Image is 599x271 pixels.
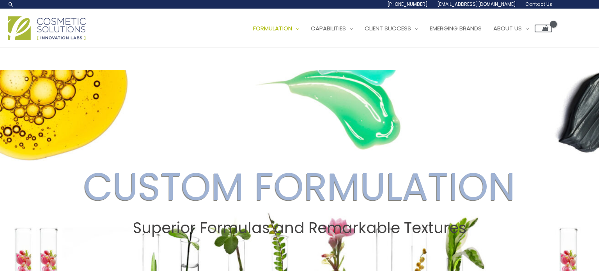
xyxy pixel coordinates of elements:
[493,24,522,32] span: About Us
[535,25,552,32] a: View Shopping Cart, empty
[387,1,428,7] span: [PHONE_NUMBER]
[305,17,359,40] a: Capabilities
[253,24,292,32] span: Formulation
[430,24,482,32] span: Emerging Brands
[525,1,552,7] span: Contact Us
[437,1,516,7] span: [EMAIL_ADDRESS][DOMAIN_NAME]
[424,17,487,40] a: Emerging Brands
[8,16,86,40] img: Cosmetic Solutions Logo
[8,1,14,7] a: Search icon link
[487,17,535,40] a: About Us
[241,17,552,40] nav: Site Navigation
[7,219,592,237] h2: Superior Formulas and Remarkable Textures
[359,17,424,40] a: Client Success
[247,17,305,40] a: Formulation
[7,164,592,210] h2: CUSTOM FORMULATION
[311,24,346,32] span: Capabilities
[365,24,411,32] span: Client Success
